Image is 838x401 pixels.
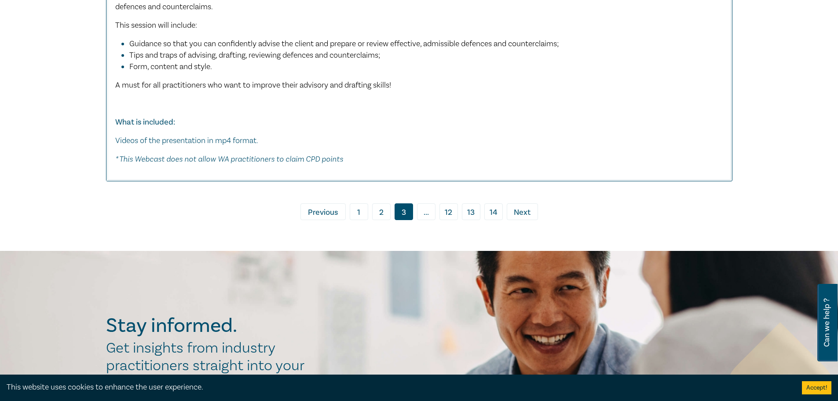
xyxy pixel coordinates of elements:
span: A must for all practitioners who want to improve their advisory and drafting skills! [115,80,391,90]
h2: Get insights from industry practitioners straight into your inbox. [106,339,314,392]
a: 2 [372,203,391,220]
span: Previous [308,207,338,218]
span: Can we help ? [823,289,831,356]
a: Next [507,203,538,220]
button: Accept cookies [802,381,831,394]
a: Previous [300,203,346,220]
span: Form, content and style. [129,62,212,72]
a: 1 [350,203,368,220]
a: 14 [484,203,503,220]
span: Next [514,207,531,218]
span: Guidance so that you can confidently advise the client and prepare or review effective, admissibl... [129,39,559,49]
em: * This Webcast does not allow WA practitioners to claim CPD points [115,154,343,163]
span: This session will include: [115,20,197,30]
a: 13 [462,203,480,220]
p: Videos of the presentation in mp4 format. [115,135,723,147]
a: 12 [439,203,458,220]
span: ... [417,203,435,220]
strong: What is included: [115,117,175,127]
h2: Stay informed. [106,314,314,337]
span: Tips and traps of advising, drafting, reviewing defences and counterclaims; [129,50,381,60]
div: This website uses cookies to enhance the user experience. [7,382,789,393]
a: 3 [395,203,413,220]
